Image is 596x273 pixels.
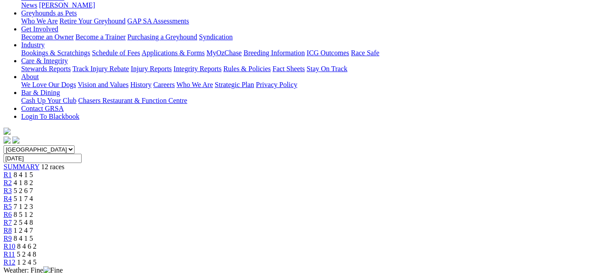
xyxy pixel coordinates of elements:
[14,219,33,226] span: 2 5 4 8
[142,49,205,57] a: Applications & Forms
[17,250,36,258] span: 5 2 4 8
[21,9,77,17] a: Greyhounds as Pets
[21,33,592,41] div: Get Involved
[21,73,39,80] a: About
[4,179,12,186] a: R2
[75,33,126,41] a: Become a Trainer
[307,49,349,57] a: ICG Outcomes
[4,227,12,234] a: R8
[14,171,33,178] span: 8 4 1 5
[17,243,37,250] span: 8 4 6 2
[21,65,71,72] a: Stewards Reports
[12,136,19,144] img: twitter.svg
[21,97,592,105] div: Bar & Dining
[307,65,347,72] a: Stay On Track
[21,97,76,104] a: Cash Up Your Club
[173,65,221,72] a: Integrity Reports
[4,187,12,194] a: R3
[4,243,15,250] a: R10
[4,195,12,202] a: R4
[21,49,592,57] div: Industry
[21,33,74,41] a: Become an Owner
[4,235,12,242] a: R9
[21,17,592,25] div: Greyhounds as Pets
[176,81,213,88] a: Who We Are
[21,105,64,112] a: Contact GRSA
[21,41,45,49] a: Industry
[153,81,175,88] a: Careers
[17,258,37,266] span: 1 2 4 5
[4,258,15,266] a: R12
[14,227,33,234] span: 1 2 4 7
[4,171,12,178] a: R1
[4,136,11,144] img: facebook.svg
[4,219,12,226] a: R7
[4,163,39,171] a: SUMMARY
[21,1,37,9] a: News
[14,187,33,194] span: 5 2 6 7
[21,25,58,33] a: Get Involved
[127,33,197,41] a: Purchasing a Greyhound
[215,81,254,88] a: Strategic Plan
[256,81,297,88] a: Privacy Policy
[351,49,379,57] a: Race Safe
[21,1,592,9] div: News & Media
[14,235,33,242] span: 8 4 1 5
[223,65,271,72] a: Rules & Policies
[14,211,33,218] span: 8 5 1 2
[21,17,58,25] a: Who We Are
[4,211,12,218] a: R6
[4,154,82,163] input: Select date
[127,17,189,25] a: GAP SA Assessments
[72,65,129,72] a: Track Injury Rebate
[78,81,128,88] a: Vision and Values
[21,81,592,89] div: About
[130,81,151,88] a: History
[4,128,11,135] img: logo-grsa-white.png
[199,33,232,41] a: Syndication
[14,195,33,202] span: 5 1 7 4
[14,203,33,210] span: 7 1 2 3
[4,203,12,210] a: R5
[21,57,68,64] a: Care & Integrity
[273,65,305,72] a: Fact Sheets
[4,250,15,258] a: R11
[21,81,76,88] a: We Love Our Dogs
[206,49,242,57] a: MyOzChase
[41,163,64,171] span: 12 races
[39,1,95,9] a: [PERSON_NAME]
[21,49,90,57] a: Bookings & Scratchings
[21,65,592,73] div: Care & Integrity
[244,49,305,57] a: Breeding Information
[92,49,140,57] a: Schedule of Fees
[21,113,79,120] a: Login To Blackbook
[78,97,187,104] a: Chasers Restaurant & Function Centre
[21,89,60,96] a: Bar & Dining
[14,179,33,186] span: 4 1 8 2
[60,17,126,25] a: Retire Your Greyhound
[131,65,172,72] a: Injury Reports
